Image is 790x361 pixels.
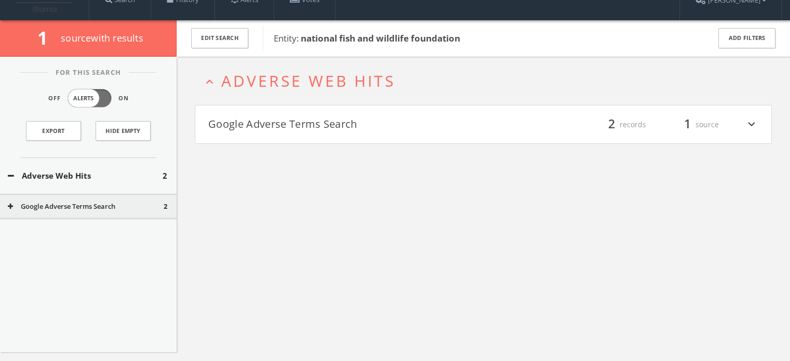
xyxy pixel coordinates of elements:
b: national fish and wildlife foundation [301,32,460,44]
a: Export [26,121,81,141]
span: 2 [604,115,620,133]
button: Edit Search [191,28,248,48]
span: For This Search [48,68,129,78]
button: expand_lessAdverse Web Hits [203,72,772,89]
div: source [657,116,719,133]
i: expand_less [203,75,217,89]
button: Hide Empty [96,121,151,141]
span: 2 [163,170,167,182]
span: Entity: [274,32,460,44]
span: 1 [679,115,695,133]
i: expand_more [745,116,758,133]
span: source with results [61,32,143,44]
div: records [584,116,646,133]
span: On [118,94,129,103]
button: Adverse Web Hits [8,170,163,182]
span: Off [48,94,61,103]
span: Adverse Web Hits [221,70,395,91]
span: 1 [37,25,57,50]
button: Google Adverse Terms Search [8,202,164,212]
button: Add Filters [718,28,775,48]
button: Google Adverse Terms Search [208,116,484,133]
span: 2 [164,202,167,212]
